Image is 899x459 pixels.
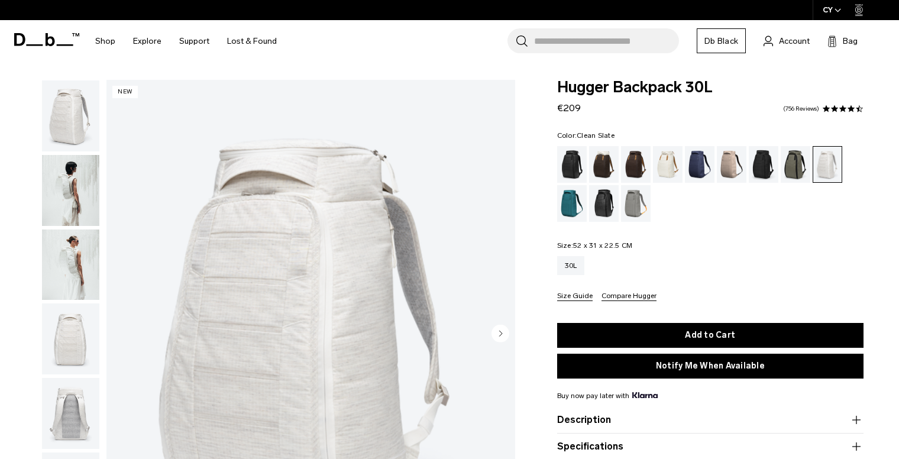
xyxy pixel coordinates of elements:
[697,28,746,53] a: Db Black
[95,20,115,62] a: Shop
[557,146,587,183] a: Black Out
[557,413,864,427] button: Description
[557,80,864,95] span: Hugger Backpack 30L
[557,102,581,114] span: €209
[827,34,858,48] button: Bag
[557,292,593,301] button: Size Guide
[717,146,746,183] a: Fogbow Beige
[557,256,585,275] a: 30L
[179,20,209,62] a: Support
[602,292,657,301] button: Compare Hugger
[783,106,819,112] a: 756 reviews
[42,303,99,374] img: Hugger Backpack 30L Clean Slate
[573,241,632,250] span: 52 x 31 x 22.5 CM
[557,242,633,249] legend: Size:
[557,439,864,454] button: Specifications
[813,146,842,183] a: Clean Slate
[557,390,658,401] span: Buy now pay later with
[41,229,100,301] button: Hugger Backpack 30L Clean Slate
[227,20,277,62] a: Lost & Found
[577,131,615,140] span: Clean Slate
[589,146,619,183] a: Cappuccino
[42,80,99,151] img: Hugger Backpack 30L Clean Slate
[632,392,658,398] img: {"height" => 20, "alt" => "Klarna"}
[764,34,810,48] a: Account
[41,80,100,152] button: Hugger Backpack 30L Clean Slate
[557,323,864,348] button: Add to Cart
[621,185,651,222] a: Sand Grey
[781,146,810,183] a: Forest Green
[653,146,683,183] a: Oatmilk
[621,146,651,183] a: Espresso
[557,354,864,379] button: Notify Me When Available
[41,303,100,375] button: Hugger Backpack 30L Clean Slate
[42,155,99,226] img: Hugger Backpack 30L Clean Slate
[685,146,714,183] a: Blue Hour
[41,377,100,450] button: Hugger Backpack 30L Clean Slate
[86,20,286,62] nav: Main Navigation
[843,35,858,47] span: Bag
[557,185,587,222] a: Midnight Teal
[779,35,810,47] span: Account
[42,229,99,300] img: Hugger Backpack 30L Clean Slate
[42,378,99,449] img: Hugger Backpack 30L Clean Slate
[133,20,161,62] a: Explore
[589,185,619,222] a: Reflective Black
[41,154,100,227] button: Hugger Backpack 30L Clean Slate
[749,146,778,183] a: Charcoal Grey
[112,86,138,98] p: New
[557,132,615,139] legend: Color:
